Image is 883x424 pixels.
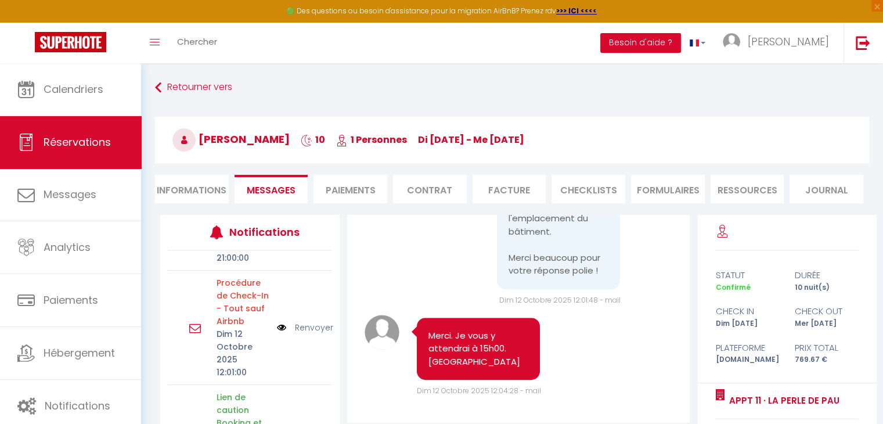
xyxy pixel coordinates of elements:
[417,386,541,396] span: Dim 12 Octobre 2025 12:04:28 - mail
[787,304,867,318] div: check out
[155,175,229,203] li: Informations
[748,34,829,49] span: [PERSON_NAME]
[393,175,467,203] li: Contrat
[168,23,226,63] a: Chercher
[44,293,98,307] span: Paiements
[44,346,115,360] span: Hébergement
[177,35,217,48] span: Chercher
[787,354,867,365] div: 769.67 €
[600,33,681,53] button: Besoin d'aide ?
[44,240,91,254] span: Analytics
[787,318,867,329] div: Mer [DATE]
[723,33,740,51] img: ...
[45,398,110,413] span: Notifications
[499,295,620,305] span: Dim 12 Octobre 2025 12:01:48 - mail
[715,282,750,292] span: Confirmé
[708,354,787,365] div: [DOMAIN_NAME]
[418,133,524,146] span: di [DATE] - me [DATE]
[155,77,869,98] a: Retourner vers
[509,186,608,278] pre: Je comprends. Mon ami m'a dit l'emplacement du bâtiment. Merci beaucoup pour votre réponse polie !
[277,321,286,334] img: NO IMAGE
[787,268,867,282] div: durée
[44,135,111,149] span: Réservations
[44,82,103,96] span: Calendriers
[714,23,844,63] a: ... [PERSON_NAME]
[790,175,863,203] li: Journal
[301,133,325,146] span: 10
[787,341,867,355] div: Prix total
[856,35,870,50] img: logout
[708,268,787,282] div: statut
[336,133,407,146] span: 1 Personnes
[473,175,546,203] li: Facture
[313,175,387,203] li: Paiements
[711,175,784,203] li: Ressources
[725,394,839,408] a: Appt 11 · La Perle de Pau
[229,219,298,245] h3: Notifications
[172,132,290,146] span: [PERSON_NAME]
[247,184,295,197] span: Messages
[631,175,705,203] li: FORMULAIRES
[556,6,597,16] a: >>> ICI <<<<
[708,341,787,355] div: Plateforme
[217,276,269,328] p: Motif d'échec d'envoi
[428,329,528,369] pre: Merci. Je vous y attendrai à 15h00. [GEOGRAPHIC_DATA]
[365,315,399,350] img: avatar.png
[708,318,787,329] div: Dim [DATE]
[787,282,867,293] div: 10 nuit(s)
[295,321,333,334] a: Renvoyer
[708,304,787,318] div: check in
[44,187,96,202] span: Messages
[217,328,269,379] p: Dim 12 Octobre 2025 12:01:00
[35,32,106,52] img: Super Booking
[552,175,625,203] li: CHECKLISTS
